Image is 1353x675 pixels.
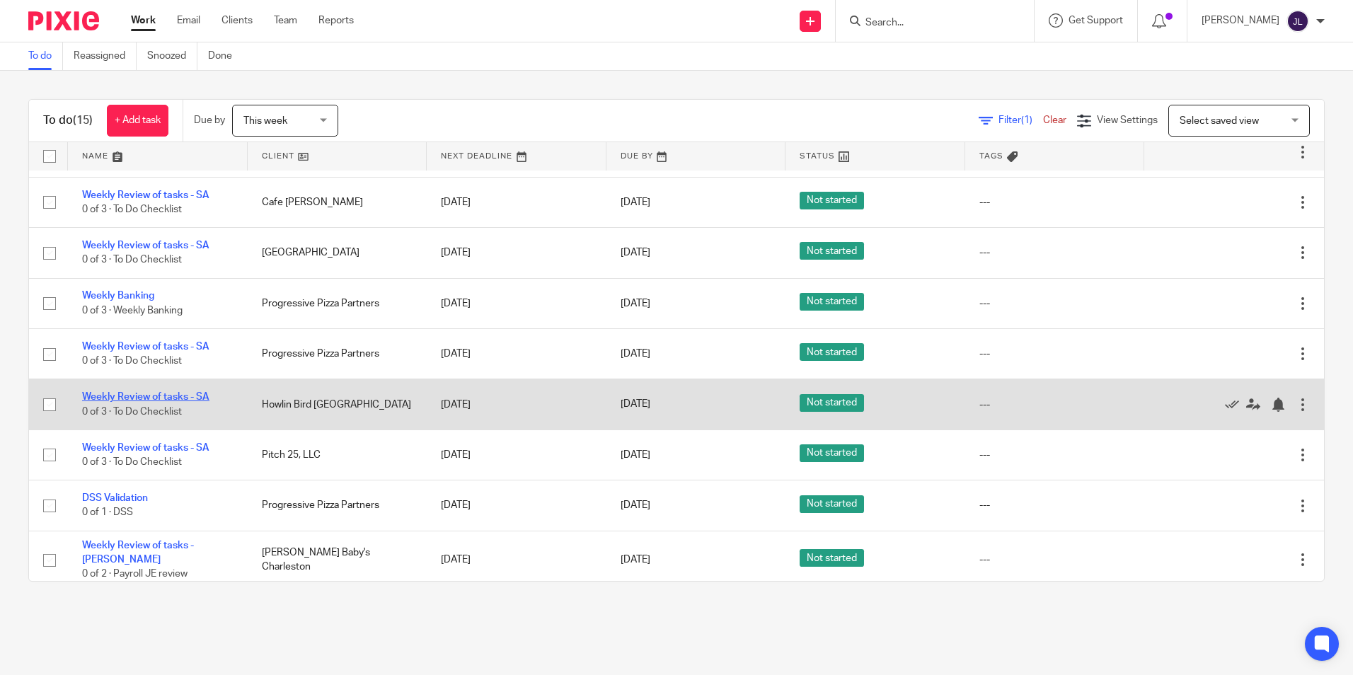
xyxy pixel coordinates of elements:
span: 0 of 3 · Weekly Banking [82,306,183,316]
span: Not started [800,549,864,567]
div: --- [979,448,1131,462]
span: [DATE] [621,248,650,258]
a: Snoozed [147,42,197,70]
td: [DATE] [427,429,606,480]
td: Progressive Pizza Partners [248,480,427,531]
td: [PERSON_NAME] Baby's Charleston [248,531,427,589]
a: Weekly Review of tasks - [PERSON_NAME] [82,541,194,565]
a: Weekly Review of tasks - SA [82,190,209,200]
span: 0 of 3 · To Do Checklist [82,407,182,417]
span: [DATE] [621,400,650,410]
td: [DATE] [427,531,606,589]
a: Reports [318,13,354,28]
td: [DATE] [427,329,606,379]
span: [DATE] [621,450,650,460]
a: Clients [221,13,253,28]
span: 0 of 2 · Payroll JE review [82,570,188,579]
a: Weekly Review of tasks - SA [82,342,209,352]
td: Progressive Pizza Partners [248,329,427,379]
h1: To do [43,113,93,128]
span: Tags [979,152,1003,160]
span: Select saved view [1180,116,1259,126]
a: Weekly Review of tasks - SA [82,241,209,250]
a: Weekly Banking [82,291,154,301]
span: (1) [1021,115,1032,125]
span: Not started [800,444,864,462]
div: --- [979,347,1131,361]
p: Due by [194,113,225,127]
td: [DATE] [427,177,606,227]
a: + Add task [107,105,168,137]
span: [DATE] [621,500,650,510]
span: Not started [800,394,864,412]
span: [DATE] [621,197,650,207]
img: svg%3E [1286,10,1309,33]
a: To do [28,42,63,70]
span: Not started [800,192,864,209]
td: Progressive Pizza Partners [248,278,427,328]
td: [DATE] [427,379,606,429]
a: Mark as done [1225,397,1246,411]
span: Filter [998,115,1043,125]
div: --- [979,398,1131,412]
span: View Settings [1097,115,1158,125]
input: Search [864,17,991,30]
span: This week [243,116,287,126]
a: Weekly Review of tasks - SA [82,443,209,453]
td: Cafe [PERSON_NAME] [248,177,427,227]
span: Not started [800,242,864,260]
span: 0 of 3 · To Do Checklist [82,356,182,366]
div: --- [979,246,1131,260]
img: Pixie [28,11,99,30]
a: Done [208,42,243,70]
span: 0 of 3 · To Do Checklist [82,457,182,467]
div: --- [979,195,1131,209]
a: Reassigned [74,42,137,70]
span: Not started [800,343,864,361]
td: [DATE] [427,228,606,278]
a: DSS Validation [82,493,148,503]
span: 0 of 3 · To Do Checklist [82,204,182,214]
span: 0 of 1 · DSS [82,508,133,518]
span: Not started [800,293,864,311]
span: 0 of 3 · To Do Checklist [82,255,182,265]
td: [GEOGRAPHIC_DATA] [248,228,427,278]
a: Email [177,13,200,28]
span: [DATE] [621,555,650,565]
span: Get Support [1069,16,1123,25]
span: [DATE] [621,299,650,308]
div: --- [979,498,1131,512]
td: Pitch 25, LLC [248,429,427,480]
td: [DATE] [427,278,606,328]
a: Weekly Review of tasks - SA [82,392,209,402]
p: [PERSON_NAME] [1202,13,1279,28]
a: Work [131,13,156,28]
a: Clear [1043,115,1066,125]
a: Team [274,13,297,28]
div: --- [979,296,1131,311]
td: [DATE] [427,480,606,531]
div: --- [979,553,1131,567]
span: Not started [800,495,864,513]
span: [DATE] [621,349,650,359]
span: (15) [73,115,93,126]
td: Howlin Bird [GEOGRAPHIC_DATA] [248,379,427,429]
